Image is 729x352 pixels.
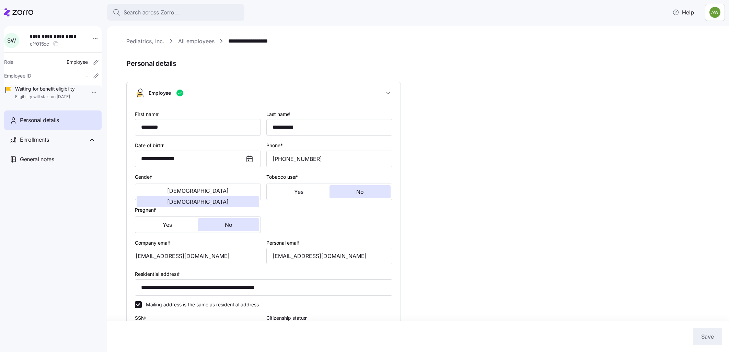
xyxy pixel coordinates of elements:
[30,40,49,47] span: c1f015cc
[163,222,172,227] span: Yes
[135,173,154,181] label: Gender
[20,116,59,125] span: Personal details
[266,110,292,118] label: Last name
[67,59,88,66] span: Employee
[15,85,74,92] span: Waiting for benefit eligibility
[135,270,181,278] label: Residential address
[266,151,392,167] input: Phone
[356,189,364,195] span: No
[693,328,722,345] button: Save
[294,189,303,195] span: Yes
[667,5,699,19] button: Help
[266,248,392,264] input: Email
[149,90,171,96] span: Employee
[135,239,172,247] label: Company email
[20,136,49,144] span: Enrollments
[7,38,16,43] span: S W
[135,110,161,118] label: First name
[135,206,158,214] label: Pregnant
[709,7,720,18] img: 187a7125535df60c6aafd4bbd4ff0edb
[266,239,301,247] label: Personal email
[126,58,719,69] span: Personal details
[225,222,232,227] span: No
[135,314,148,322] label: SSN
[135,142,165,149] label: Date of birth
[4,59,13,66] span: Role
[701,332,714,341] span: Save
[672,8,694,16] span: Help
[15,94,74,100] span: Eligibility will start on [DATE]
[266,314,309,322] label: Citizenship status
[126,37,164,46] a: Pediatrics, Inc.
[266,142,283,149] label: Phone*
[107,4,244,21] button: Search across Zorro...
[86,72,88,79] span: -
[127,82,401,104] button: Employee
[266,173,299,181] label: Tobacco user
[20,155,54,164] span: General notes
[167,199,229,204] span: [DEMOGRAPHIC_DATA]
[167,188,229,193] span: [DEMOGRAPHIC_DATA]
[142,301,259,308] label: Mailing address is the same as residential address
[124,8,179,17] span: Search across Zorro...
[4,72,31,79] span: Employee ID
[178,37,215,46] a: All employees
